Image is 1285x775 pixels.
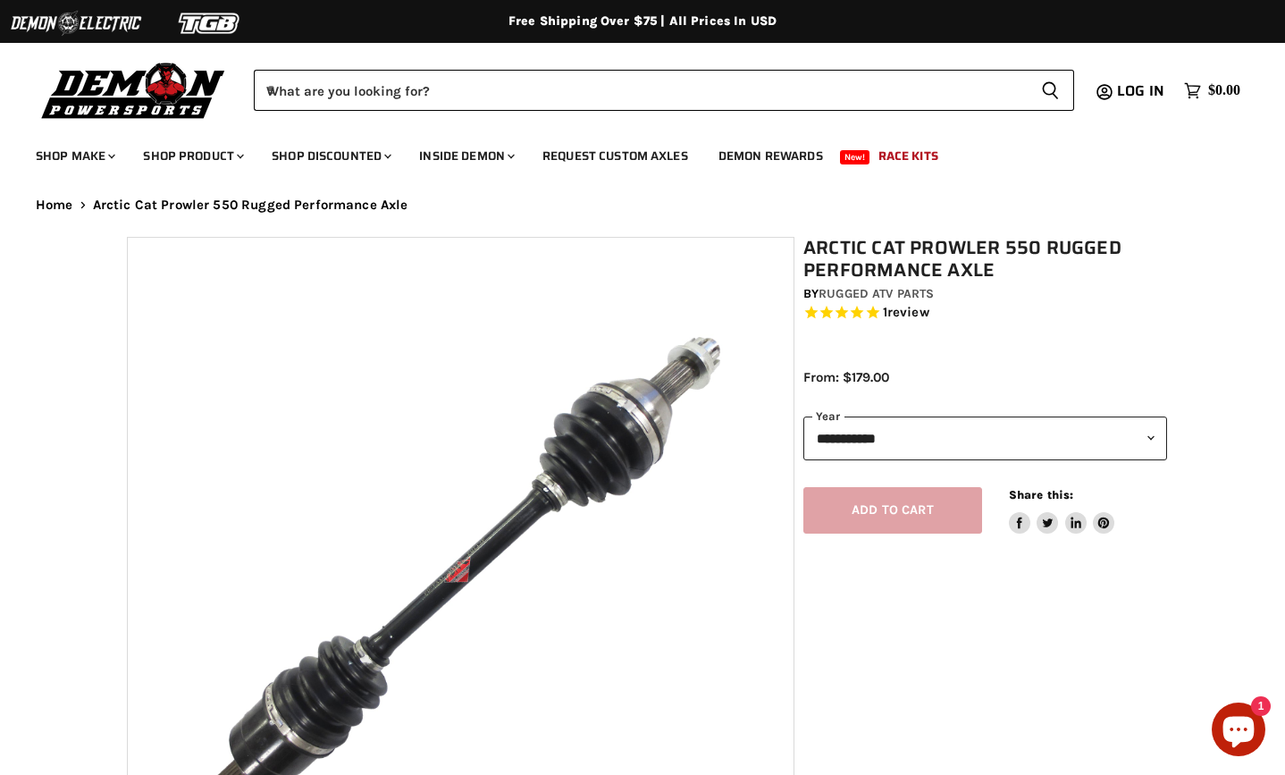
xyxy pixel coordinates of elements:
span: review [887,305,929,321]
span: Rated 5.0 out of 5 stars 1 reviews [803,304,1167,323]
span: $0.00 [1208,82,1240,99]
span: Log in [1117,80,1164,102]
a: Demon Rewards [705,138,836,174]
img: TGB Logo 2 [143,6,277,40]
a: Shop Product [130,138,255,174]
a: Log in [1109,83,1175,99]
form: Product [254,70,1074,111]
a: Race Kits [865,138,952,174]
img: Demon Powersports [36,58,231,122]
ul: Main menu [22,131,1236,174]
inbox-online-store-chat: Shopify online store chat [1206,703,1271,761]
div: by [803,284,1167,304]
img: Demon Electric Logo 2 [9,6,143,40]
a: Shop Discounted [258,138,402,174]
h1: Arctic Cat Prowler 550 Rugged Performance Axle [803,237,1167,282]
a: Inside Demon [406,138,525,174]
aside: Share this: [1009,487,1115,535]
select: year [803,417,1167,460]
span: Share this: [1009,488,1073,501]
a: Request Custom Axles [529,138,701,174]
span: New! [840,150,870,164]
span: Arctic Cat Prowler 550 Rugged Performance Axle [93,198,408,213]
a: Rugged ATV Parts [819,286,934,301]
a: $0.00 [1175,78,1249,104]
a: Home [36,198,73,213]
span: 1 reviews [883,305,929,321]
button: Search [1027,70,1074,111]
a: Shop Make [22,138,126,174]
span: From: $179.00 [803,369,889,385]
input: When autocomplete results are available use up and down arrows to review and enter to select [254,70,1027,111]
